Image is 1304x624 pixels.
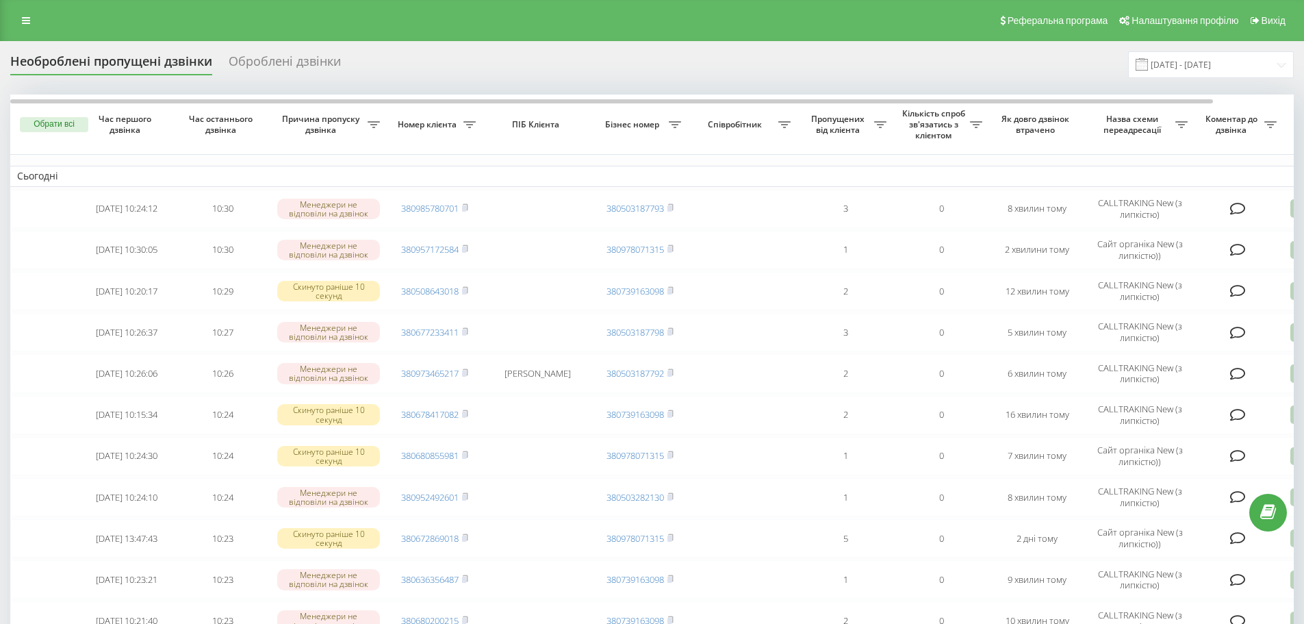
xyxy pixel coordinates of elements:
[797,437,893,475] td: 1
[175,354,270,392] td: 10:26
[989,190,1085,228] td: 8 хвилин тому
[277,281,380,301] div: Скинуто раніше 10 секунд
[79,396,175,434] td: [DATE] 10:15:34
[989,313,1085,351] td: 5 хвилин тому
[79,354,175,392] td: [DATE] 10:26:06
[599,119,669,130] span: Бізнес номер
[20,117,88,132] button: Обрати всі
[79,231,175,269] td: [DATE] 10:30:05
[797,190,893,228] td: 3
[606,532,664,545] a: 380978071315
[989,560,1085,599] td: 9 хвилин тому
[10,54,212,75] div: Необроблені пропущені дзвінки
[1085,560,1194,599] td: CALLTRAKING New (з липкістю)
[79,190,175,228] td: [DATE] 10:24:12
[893,190,989,228] td: 0
[989,519,1085,558] td: 2 дні тому
[401,243,459,255] a: 380957172584
[277,569,380,590] div: Менеджери не відповіли на дзвінок
[606,285,664,297] a: 380739163098
[175,190,270,228] td: 10:30
[79,313,175,351] td: [DATE] 10:26:37
[401,202,459,214] a: 380985780701
[175,478,270,516] td: 10:24
[1085,478,1194,516] td: CALLTRAKING New (з липкістю)
[893,560,989,599] td: 0
[1000,114,1074,135] span: Як довго дзвінок втрачено
[79,478,175,516] td: [DATE] 10:24:10
[1201,114,1264,135] span: Коментар до дзвінка
[277,199,380,219] div: Менеджери не відповіли на дзвінок
[989,354,1085,392] td: 6 хвилин тому
[277,528,380,549] div: Скинуто раніше 10 секунд
[175,437,270,475] td: 10:24
[1262,15,1286,26] span: Вихід
[797,478,893,516] td: 1
[989,437,1085,475] td: 7 хвилин тому
[79,519,175,558] td: [DATE] 13:47:43
[401,285,459,297] a: 380508643018
[797,396,893,434] td: 2
[277,322,380,342] div: Менеджери не відповіли на дзвінок
[1085,437,1194,475] td: Сайт органіка New (з липкістю))
[804,114,874,135] span: Пропущених від клієнта
[606,449,664,462] a: 380978071315
[277,363,380,384] div: Менеджери не відповіли на дзвінок
[900,108,970,140] span: Кількість спроб зв'язатись з клієнтом
[79,560,175,599] td: [DATE] 10:23:21
[175,231,270,269] td: 10:30
[401,491,459,503] a: 380952492601
[229,54,341,75] div: Оброблені дзвінки
[695,119,778,130] span: Співробітник
[893,231,989,269] td: 0
[401,532,459,545] a: 380672869018
[175,560,270,599] td: 10:23
[989,272,1085,310] td: 12 хвилин тому
[277,404,380,425] div: Скинуто раніше 10 секунд
[277,240,380,260] div: Менеджери не відповіли на дзвінок
[175,272,270,310] td: 10:29
[893,478,989,516] td: 0
[277,487,380,508] div: Менеджери не відповіли на дзвінок
[401,408,459,421] a: 380678417082
[1008,15,1108,26] span: Реферальна програма
[893,272,989,310] td: 0
[606,367,664,379] a: 380503187792
[893,354,989,392] td: 0
[797,560,893,599] td: 1
[79,272,175,310] td: [DATE] 10:20:17
[401,449,459,462] a: 380680855981
[893,396,989,434] td: 0
[1085,231,1194,269] td: Сайт органіка New (з липкістю))
[1092,114,1175,135] span: Назва схеми переадресації
[1085,519,1194,558] td: Сайт органіка New (з липкістю))
[1085,272,1194,310] td: CALLTRAKING New (з липкістю)
[1132,15,1238,26] span: Налаштування профілю
[797,519,893,558] td: 5
[401,367,459,379] a: 380973465217
[277,446,380,466] div: Скинуто раніше 10 секунд
[394,119,463,130] span: Номер клієнта
[797,272,893,310] td: 2
[606,202,664,214] a: 380503187793
[401,573,459,586] a: 380636356487
[797,313,893,351] td: 3
[606,408,664,421] a: 380739163098
[606,573,664,586] a: 380739163098
[401,326,459,338] a: 380677233411
[893,437,989,475] td: 0
[989,478,1085,516] td: 8 хвилин тому
[606,326,664,338] a: 380503187798
[1085,190,1194,228] td: CALLTRAKING New (з липкістю)
[1085,396,1194,434] td: CALLTRAKING New (з липкістю)
[989,396,1085,434] td: 16 хвилин тому
[79,437,175,475] td: [DATE] 10:24:30
[277,114,368,135] span: Причина пропуску дзвінка
[1085,354,1194,392] td: CALLTRAKING New (з липкістю)
[1085,313,1194,351] td: CALLTRAKING New (з липкістю)
[90,114,164,135] span: Час першого дзвінка
[186,114,259,135] span: Час останнього дзвінка
[797,354,893,392] td: 2
[989,231,1085,269] td: 2 хвилини тому
[606,491,664,503] a: 380503282130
